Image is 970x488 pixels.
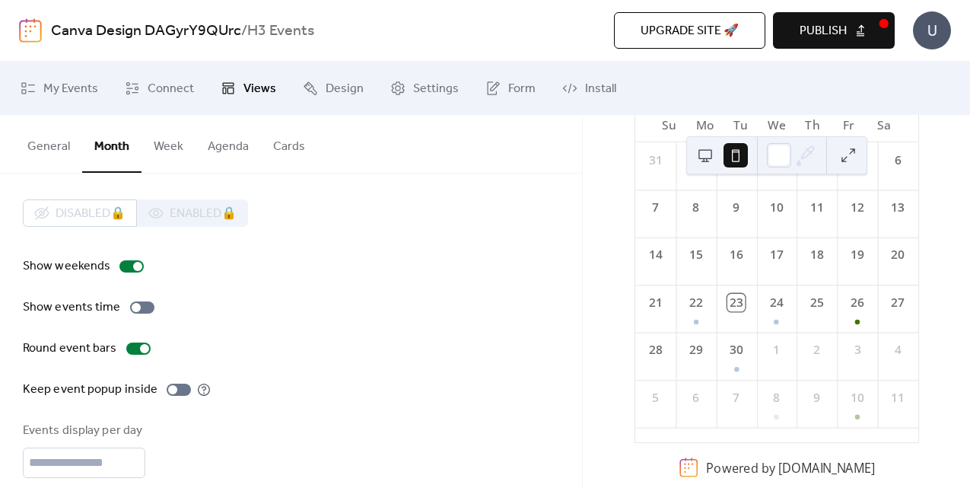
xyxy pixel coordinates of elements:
[913,11,951,49] div: U
[808,389,825,407] div: 9
[551,68,628,109] a: Install
[889,152,906,169] div: 6
[23,340,117,358] div: Round event bars
[706,459,875,476] div: Powered by
[727,341,745,359] div: 30
[196,115,261,171] button: Agenda
[808,247,825,264] div: 18
[778,459,874,476] a: [DOMAIN_NAME]
[148,80,194,98] span: Connect
[768,389,785,407] div: 8
[759,107,794,142] div: We
[808,341,825,359] div: 2
[241,17,247,46] b: /
[889,341,906,359] div: 4
[508,80,536,98] span: Form
[800,22,847,40] span: Publish
[848,294,866,311] div: 26
[646,389,663,407] div: 5
[646,294,663,311] div: 21
[15,115,82,171] button: General
[474,68,547,109] a: Form
[889,247,906,264] div: 20
[641,22,739,40] span: Upgrade site 🚀
[646,247,663,264] div: 14
[82,115,142,173] button: Month
[889,389,906,407] div: 11
[723,107,759,142] div: Tu
[23,381,157,399] div: Keep event popup inside
[830,107,866,142] div: Fr
[413,80,459,98] span: Settings
[247,17,314,46] b: H3 Events
[727,247,745,264] div: 16
[23,298,121,317] div: Show events time
[291,68,375,109] a: Design
[614,12,765,49] button: Upgrade site 🚀
[51,17,241,46] a: Canva Design DAGyrY9QUrc
[261,115,317,171] button: Cards
[687,107,723,142] div: Mo
[650,107,686,142] div: Su
[646,341,663,359] div: 28
[808,199,825,216] div: 11
[687,389,704,407] div: 6
[23,257,110,276] div: Show weekends
[773,12,895,49] button: Publish
[848,341,866,359] div: 3
[687,199,704,216] div: 8
[687,247,704,264] div: 15
[768,247,785,264] div: 17
[585,80,616,98] span: Install
[848,247,866,264] div: 19
[808,294,825,311] div: 25
[23,422,142,440] div: Events display per day
[326,80,364,98] span: Design
[794,107,830,142] div: Th
[768,341,785,359] div: 1
[727,199,745,216] div: 9
[889,199,906,216] div: 13
[687,341,704,359] div: 29
[142,115,196,171] button: Week
[727,294,745,311] div: 23
[646,152,663,169] div: 31
[848,389,866,407] div: 10
[889,294,906,311] div: 27
[9,68,110,109] a: My Events
[866,107,902,142] div: Sa
[209,68,288,109] a: Views
[768,294,785,311] div: 24
[727,389,745,407] div: 7
[379,68,470,109] a: Settings
[646,199,663,216] div: 7
[768,199,785,216] div: 10
[43,80,98,98] span: My Events
[848,199,866,216] div: 12
[687,294,704,311] div: 22
[113,68,205,109] a: Connect
[243,80,276,98] span: Views
[19,18,42,43] img: logo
